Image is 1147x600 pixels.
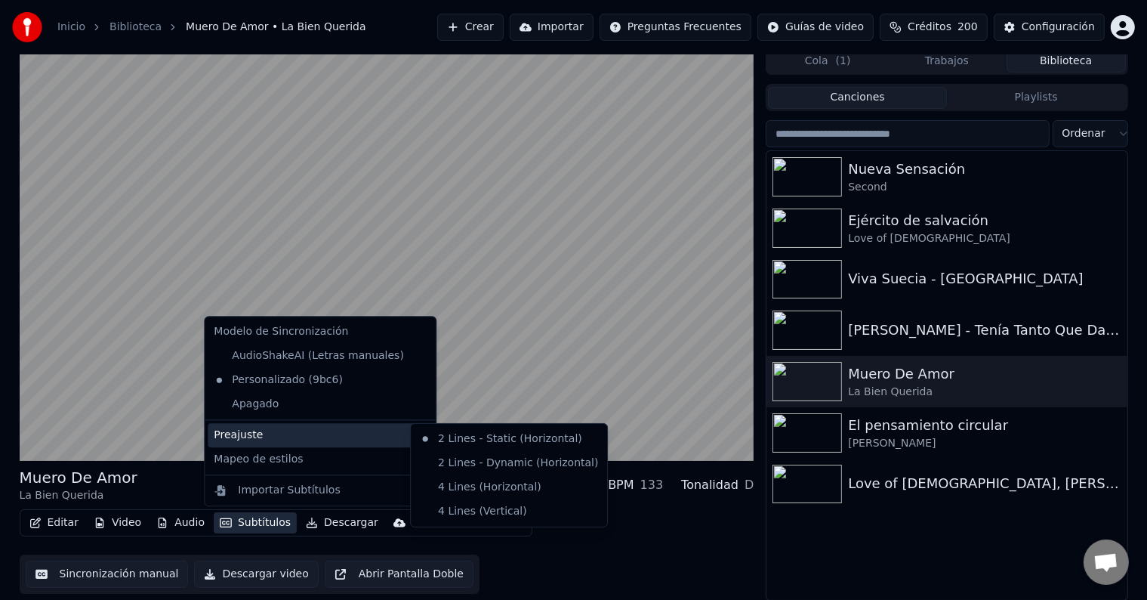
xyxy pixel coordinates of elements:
[20,488,137,503] div: La Bien Querida
[208,423,433,447] div: Preajuste
[887,51,1007,73] button: Trabajos
[1007,51,1126,73] button: Biblioteca
[947,87,1126,109] button: Playlists
[208,344,410,368] div: AudioShakeAI (Letras manuales)
[437,14,504,41] button: Crear
[26,561,189,588] button: Sincronización manual
[208,392,433,416] div: Apagado
[1022,20,1095,35] div: Configuración
[88,512,147,534] button: Video
[745,476,754,494] div: D
[414,451,604,475] div: 2 Lines - Dynamic (Horizontal)
[757,14,874,41] button: Guías de video
[681,476,738,494] div: Tonalidad
[848,210,1121,231] div: Ejército de salvación
[208,320,433,344] div: Modelo de Sincronización
[300,512,384,534] button: Descargar
[848,415,1121,436] div: El pensamiento circular
[848,180,1121,195] div: Second
[57,20,85,35] a: Inicio
[150,512,211,534] button: Audio
[880,14,988,41] button: Créditos200
[325,561,473,588] button: Abrir Pantalla Doble
[848,159,1121,180] div: Nueva Sensación
[414,475,604,499] div: 4 Lines (Horizontal)
[957,20,978,35] span: 200
[608,476,634,494] div: BPM
[186,20,365,35] span: Muero De Amor • La Bien Querida
[640,476,664,494] div: 133
[1084,540,1129,585] div: Chat abierto
[208,368,349,392] div: Personalizado (9bc6)
[214,512,297,534] button: Subtítulos
[600,14,751,41] button: Preguntas Frecuentes
[848,268,1121,289] div: Viva Suecia - [GEOGRAPHIC_DATA]
[208,447,433,472] div: Mapeo de estilos
[194,561,318,588] button: Descargar video
[1062,126,1105,141] span: Ordenar
[836,54,851,69] span: ( 1 )
[908,20,951,35] span: Créditos
[848,231,1121,246] div: Love of [DEMOGRAPHIC_DATA]
[848,473,1121,494] div: Love of [DEMOGRAPHIC_DATA], [PERSON_NAME] - Contradicción
[848,363,1121,385] div: Muero De Amor
[768,51,887,73] button: Cola
[12,12,42,42] img: youka
[510,14,594,41] button: Importar
[23,512,85,534] button: Editar
[238,483,340,498] div: Importar Subtítulos
[109,20,162,35] a: Biblioteca
[57,20,366,35] nav: breadcrumb
[414,427,604,451] div: 2 Lines - Static (Horizontal)
[414,499,604,524] div: 4 Lines (Vertical)
[20,467,137,488] div: Muero De Amor
[768,87,947,109] button: Canciones
[848,436,1121,451] div: [PERSON_NAME]
[994,14,1105,41] button: Configuración
[848,320,1121,341] div: [PERSON_NAME] - Tenía Tanto Que Darte
[848,385,1121,400] div: La Bien Querida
